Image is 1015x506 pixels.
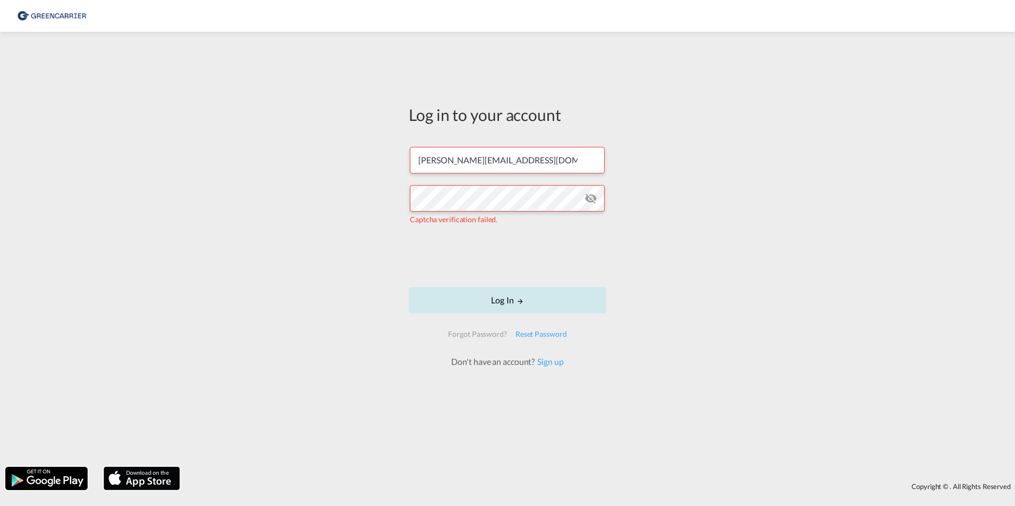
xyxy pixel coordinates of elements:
div: Don't have an account? [440,356,575,368]
div: Forgot Password? [444,325,511,344]
img: google.png [4,466,89,491]
div: Reset Password [511,325,571,344]
button: LOGIN [409,287,606,313]
div: Log in to your account [409,103,606,126]
md-icon: icon-eye-off [584,192,597,205]
div: Copyright © . All Rights Reserved [185,477,1015,495]
iframe: reCAPTCHA [427,235,588,276]
span: Captcha verification failed. [410,215,497,224]
img: 8cf206808afe11efa76fcd1e3d746489.png [16,4,88,28]
img: apple.png [102,466,181,491]
a: Sign up [535,356,563,367]
input: Enter email/phone number [410,147,605,173]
